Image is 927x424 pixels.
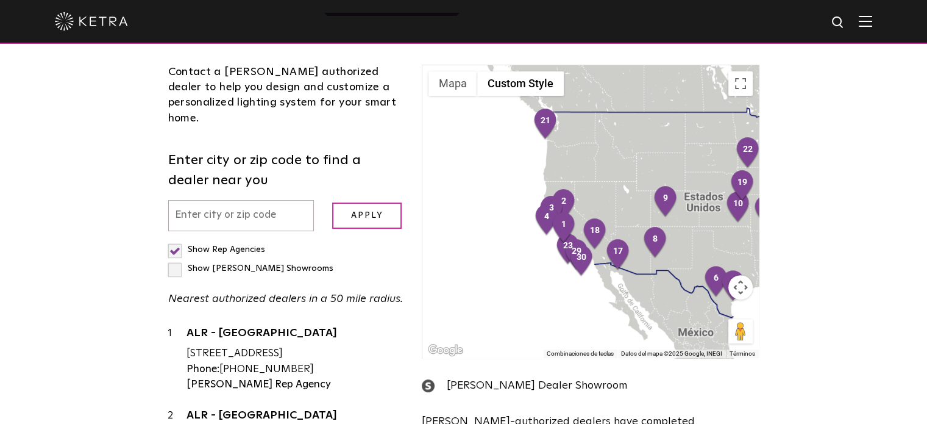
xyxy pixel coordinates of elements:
div: 23 [555,233,581,266]
div: [STREET_ADDRESS] [186,346,404,362]
button: Arrastra al hombrecito al mapa para abrir Street View [728,319,753,343]
p: Nearest authorized dealers in a 50 mile radius. [168,290,404,308]
div: 19 [730,170,755,203]
button: Muestra el callejero [428,71,477,96]
div: 17 [605,239,631,271]
div: 4 [534,204,559,237]
a: ALR - [GEOGRAPHIC_DATA] [186,328,404,343]
span: Datos del mapa ©2025 Google, INEGI [621,350,722,357]
div: 1 [551,212,577,245]
div: 3 [539,195,564,228]
label: Show [PERSON_NAME] Showrooms [168,264,333,273]
strong: Phone: [186,364,219,375]
div: 9 [653,185,678,218]
input: Enter city or zip code [168,200,314,231]
input: Apply [332,203,402,229]
button: Cambiar a la vista en pantalla completa [728,71,753,96]
label: Show Rep Agencies [168,245,265,254]
div: 21 [533,108,558,141]
img: ketra-logo-2019-white [55,12,128,31]
div: 1 [168,326,186,392]
div: 2 [551,189,577,221]
div: 29 [564,239,589,271]
div: 22 [735,137,761,170]
div: 6 [703,265,729,298]
img: Hamburger%20Nav.svg [859,15,872,27]
a: Abre esta zona en Google Maps (se abre en una nueva ventana) [425,342,466,358]
img: showroom_icon.png [422,379,435,392]
div: Contact a [PERSON_NAME] authorized dealer to help you design and customize a personalized lightin... [168,65,404,126]
strong: [PERSON_NAME] Rep Agency [186,379,331,390]
div: 28 [753,195,779,228]
div: 10 [725,191,751,224]
div: 30 [569,245,594,278]
button: Combinaciones de teclas [547,350,614,358]
button: Custom Style [477,71,564,96]
img: search icon [831,15,846,31]
img: Google [425,342,466,358]
label: Enter city or zip code to find a dealer near you [168,151,404,191]
div: [PERSON_NAME] Dealer Showroom [422,377,759,395]
div: 7 [720,270,746,303]
button: Controles de visualización del mapa [728,275,753,300]
div: 8 [642,226,668,259]
div: 18 [582,218,608,251]
a: Términos (se abre en una nueva pestaña) [730,350,755,357]
div: [PHONE_NUMBER] [186,362,404,378]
